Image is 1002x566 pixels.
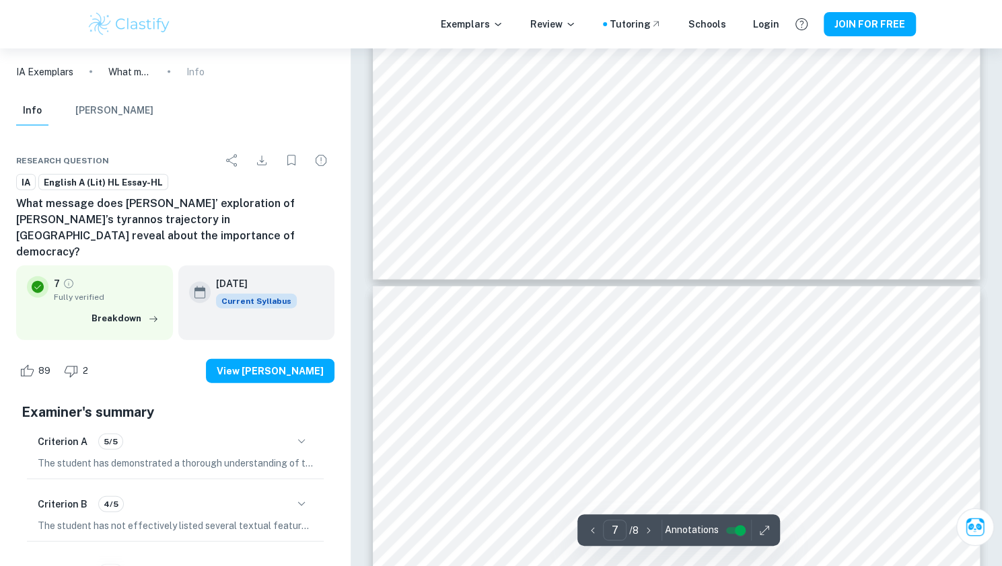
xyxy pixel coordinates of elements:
[248,147,275,174] div: Download
[108,65,151,79] p: What message does [PERSON_NAME]’ exploration of [PERSON_NAME]’s tyrannos trajectory in [GEOGRAPHI...
[75,364,96,378] span: 2
[790,13,813,36] button: Help and Feedback
[99,436,122,448] span: 5/5
[22,402,329,422] h5: Examiner's summary
[665,523,719,537] span: Annotations
[16,96,48,126] button: Info
[16,155,109,167] span: Research question
[38,456,313,471] p: The student has demonstrated a thorough understanding of the literal meaning of the text, Antigon...
[16,65,73,79] a: IA Exemplars
[99,498,123,510] span: 4/5
[16,174,36,191] a: IA
[688,17,726,32] a: Schools
[186,65,205,79] p: Info
[31,364,58,378] span: 89
[38,497,87,512] h6: Criterion B
[88,309,162,329] button: Breakdown
[16,196,334,260] h6: What message does [PERSON_NAME]’ exploration of [PERSON_NAME]’s tyrannos trajectory in [GEOGRAPHI...
[39,176,168,190] span: English A (Lit) HL Essay-HL
[38,174,168,191] a: English A (Lit) HL Essay-HL
[216,294,297,309] span: Current Syllabus
[87,11,172,38] img: Clastify logo
[956,508,994,546] button: Ask Clai
[308,147,334,174] div: Report issue
[530,17,576,32] p: Review
[63,278,75,290] a: Grade fully verified
[216,276,286,291] h6: [DATE]
[54,276,60,291] p: 7
[610,17,661,32] a: Tutoring
[17,176,35,190] span: IA
[16,360,58,382] div: Like
[54,291,162,303] span: Fully verified
[629,523,639,538] p: / 8
[278,147,305,174] div: Bookmark
[75,96,153,126] button: [PERSON_NAME]
[753,17,779,32] a: Login
[216,294,297,309] div: This exemplar is based on the current syllabus. Feel free to refer to it for inspiration/ideas wh...
[38,518,313,533] p: The student has not effectively listed several textual features/authorial choices from the work i...
[206,359,334,383] button: View [PERSON_NAME]
[441,17,503,32] p: Exemplars
[38,434,87,449] h6: Criterion A
[219,147,246,174] div: Share
[824,12,916,36] button: JOIN FOR FREE
[61,360,96,382] div: Dislike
